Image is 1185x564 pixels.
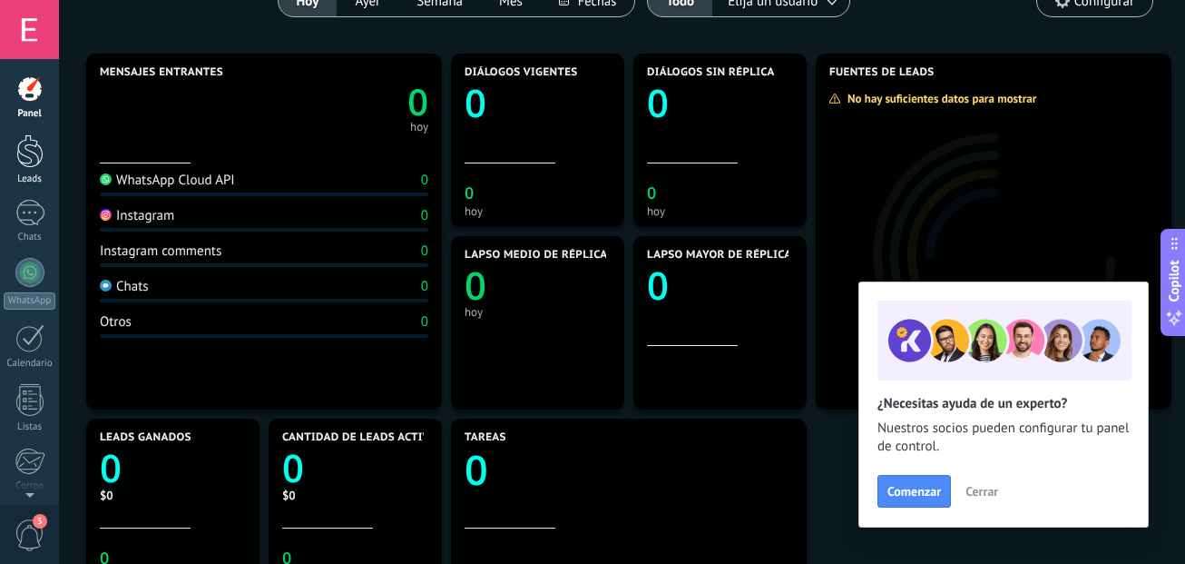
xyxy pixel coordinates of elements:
button: Comenzar [877,475,951,508]
text: 0 [465,183,474,204]
span: Lapso medio de réplica [465,249,608,262]
span: Comenzar [887,485,941,498]
div: Calendario [4,358,56,370]
div: Chats [4,232,56,243]
span: Diálogos vigentes [465,66,578,79]
text: 0 [465,442,488,498]
span: Copilot [1165,260,1183,302]
span: Fuentes de leads [829,66,935,79]
div: WhatsApp [4,292,55,310]
a: 0 [282,442,428,494]
div: hoy [465,305,611,319]
div: 0 [421,313,428,331]
div: Instagram [100,207,174,224]
a: 0 [264,76,428,126]
div: 0 [421,172,428,189]
div: 0 [421,207,428,224]
text: 0 [100,442,122,494]
text: 0 [465,77,486,129]
span: Mensajes entrantes [100,66,223,79]
div: Leads [4,173,56,185]
div: Panel [4,108,56,120]
text: 0 [647,77,669,129]
div: 0 [421,278,428,295]
div: No hay suficientes datos para mostrar [828,91,1049,106]
div: Instagram comments [100,242,221,260]
span: Leads ganados [100,431,191,444]
text: 0 [282,442,304,494]
span: Lapso mayor de réplica [647,249,791,262]
text: 0 [647,260,669,312]
div: Listas [4,421,56,433]
text: 0 [407,76,428,126]
div: WhatsApp Cloud API [100,172,235,189]
div: $0 [100,488,246,503]
span: Cerrar [965,485,998,498]
span: Tareas [465,431,506,444]
div: hoy [647,204,793,218]
span: 3 [33,514,47,529]
img: Chats [100,280,112,292]
img: WhatsApp Cloud API [100,173,112,185]
div: hoy [465,204,611,218]
div: Chats [100,278,149,295]
span: Diálogos sin réplica [647,66,775,79]
div: $0 [282,488,428,503]
span: Cantidad de leads activos [282,431,445,444]
img: Instagram [100,209,112,221]
div: hoy [410,123,428,132]
h2: ¿Necesitas ayuda de un experto? [877,395,1130,412]
div: Otros [100,313,132,331]
button: Cerrar [957,478,1006,505]
a: 0 [465,442,793,498]
span: Nuestros socios pueden configurar tu panel de control. [877,420,1130,456]
a: 0 [100,442,246,494]
text: 0 [647,183,656,204]
text: 0 [465,260,486,312]
div: 0 [421,242,428,260]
